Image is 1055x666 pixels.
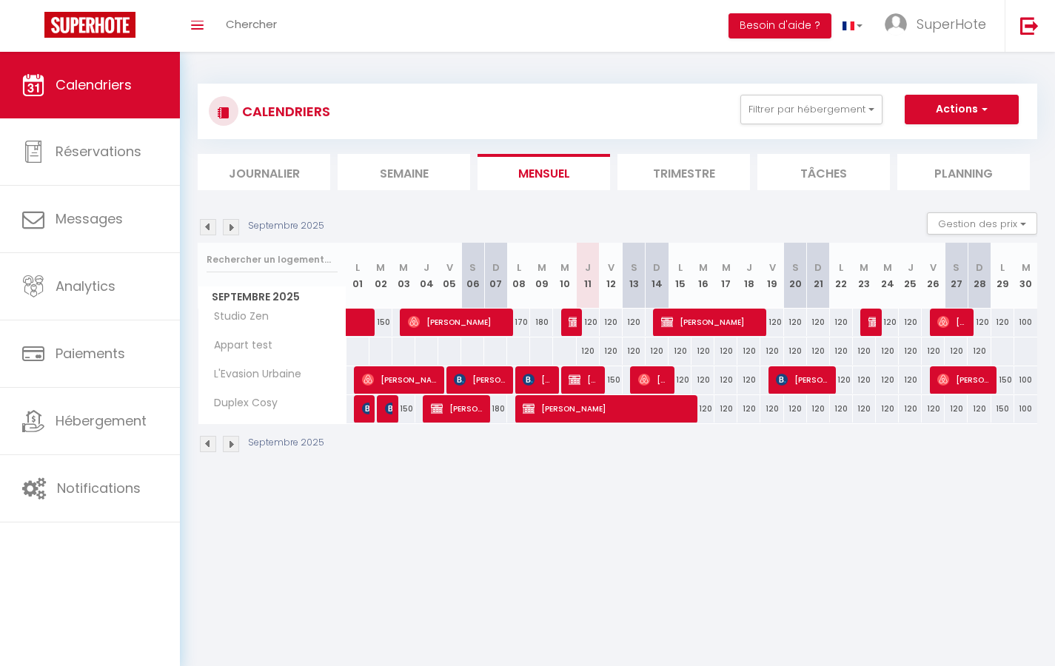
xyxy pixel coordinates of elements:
abbr: J [908,260,914,275]
th: 10 [553,243,576,309]
span: [PERSON_NAME] [638,366,669,394]
div: 120 [623,337,646,365]
abbr: L [355,260,360,275]
abbr: S [469,260,476,275]
li: Mensuel [478,154,610,190]
span: [PERSON_NAME] [362,366,438,394]
span: SuperHote [917,15,986,33]
th: 24 [876,243,899,309]
th: 14 [646,243,669,309]
th: 20 [784,243,807,309]
th: 05 [438,243,461,309]
div: 150 [392,395,415,423]
th: 18 [737,243,760,309]
abbr: M [1022,260,1031,275]
th: 13 [623,243,646,309]
div: 120 [876,337,899,365]
span: [PERSON_NAME] [937,308,968,336]
div: 120 [830,309,853,336]
div: 120 [691,337,714,365]
img: Super Booking [44,12,135,38]
div: 100 [1014,309,1037,336]
abbr: D [492,260,500,275]
th: 06 [461,243,484,309]
div: 120 [714,366,737,394]
span: [PERSON_NAME] [661,308,760,336]
abbr: L [678,260,683,275]
div: 120 [945,337,968,365]
span: L'Evasion Urbaine [201,366,305,383]
div: 100 [1014,395,1037,423]
div: 120 [876,395,899,423]
abbr: S [631,260,637,275]
abbr: M [860,260,868,275]
th: 16 [691,243,714,309]
div: 120 [714,395,737,423]
div: 180 [530,309,553,336]
p: Septembre 2025 [248,219,324,233]
div: 120 [577,337,600,365]
div: 120 [876,309,899,336]
li: Journalier [198,154,330,190]
li: Trimestre [617,154,750,190]
span: Septembre 2025 [198,286,346,308]
div: 120 [899,395,922,423]
span: Notifications [57,479,141,497]
div: 120 [807,395,830,423]
div: 120 [853,337,876,365]
th: 19 [760,243,783,309]
th: 08 [507,243,530,309]
span: [PERSON_NAME] [569,366,599,394]
div: 120 [737,395,760,423]
th: 11 [577,243,600,309]
abbr: J [746,260,752,275]
div: 120 [600,337,623,365]
abbr: M [399,260,408,275]
div: 120 [899,366,922,394]
span: [PERSON_NAME] [776,366,829,394]
div: 120 [807,337,830,365]
span: [PERSON_NAME] [937,366,991,394]
input: Rechercher un logement... [207,246,338,273]
button: Besoin d'aide ? [729,13,831,38]
div: 120 [760,309,783,336]
div: 120 [623,309,646,336]
span: Réservations [56,142,141,161]
th: 27 [945,243,968,309]
div: 120 [737,366,760,394]
span: Hébergement [56,411,147,430]
th: 04 [415,243,438,309]
div: 120 [577,309,600,336]
span: Calendriers [56,75,132,94]
div: 120 [830,395,853,423]
th: 03 [392,243,415,309]
abbr: M [883,260,892,275]
abbr: L [1000,260,1005,275]
th: 26 [922,243,945,309]
th: 07 [484,243,507,309]
div: 120 [784,395,807,423]
abbr: S [792,260,799,275]
span: [PERSON_NAME] [523,394,691,423]
div: 170 [507,309,530,336]
div: 120 [991,309,1014,336]
div: 120 [853,395,876,423]
div: 120 [669,337,691,365]
span: [PERSON_NAME] [385,394,392,423]
div: 120 [691,395,714,423]
abbr: V [769,260,776,275]
abbr: M [560,260,569,275]
abbr: M [722,260,731,275]
button: Filtrer par hébergement [740,95,882,124]
p: Septembre 2025 [248,436,324,450]
abbr: D [814,260,822,275]
div: 150 [991,366,1014,394]
div: 120 [899,309,922,336]
div: 120 [876,366,899,394]
abbr: M [376,260,385,275]
div: 120 [922,395,945,423]
div: 120 [968,337,991,365]
span: [PERSON_NAME] [569,308,576,336]
abbr: M [699,260,708,275]
li: Semaine [338,154,470,190]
